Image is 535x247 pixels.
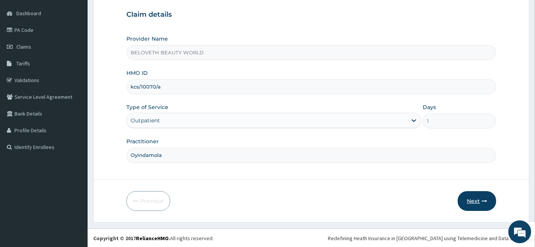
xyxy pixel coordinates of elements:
[126,35,168,43] label: Provider Name
[126,69,148,77] label: HMO ID
[16,60,30,67] span: Tariffs
[126,79,497,94] input: Enter HMO ID
[126,103,168,111] label: Type of Service
[126,148,497,163] input: Enter Name
[16,10,41,17] span: Dashboard
[16,43,31,50] span: Claims
[126,191,170,211] button: Previous
[93,235,170,242] strong: Copyright © 2017 .
[423,103,436,111] label: Days
[126,138,159,145] label: Practitioner
[136,235,169,242] a: RelianceHMO
[328,234,529,242] div: Redefining Heath Insurance in [GEOGRAPHIC_DATA] using Telemedicine and Data Science!
[458,191,496,211] button: Next
[126,11,497,19] h3: Claim details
